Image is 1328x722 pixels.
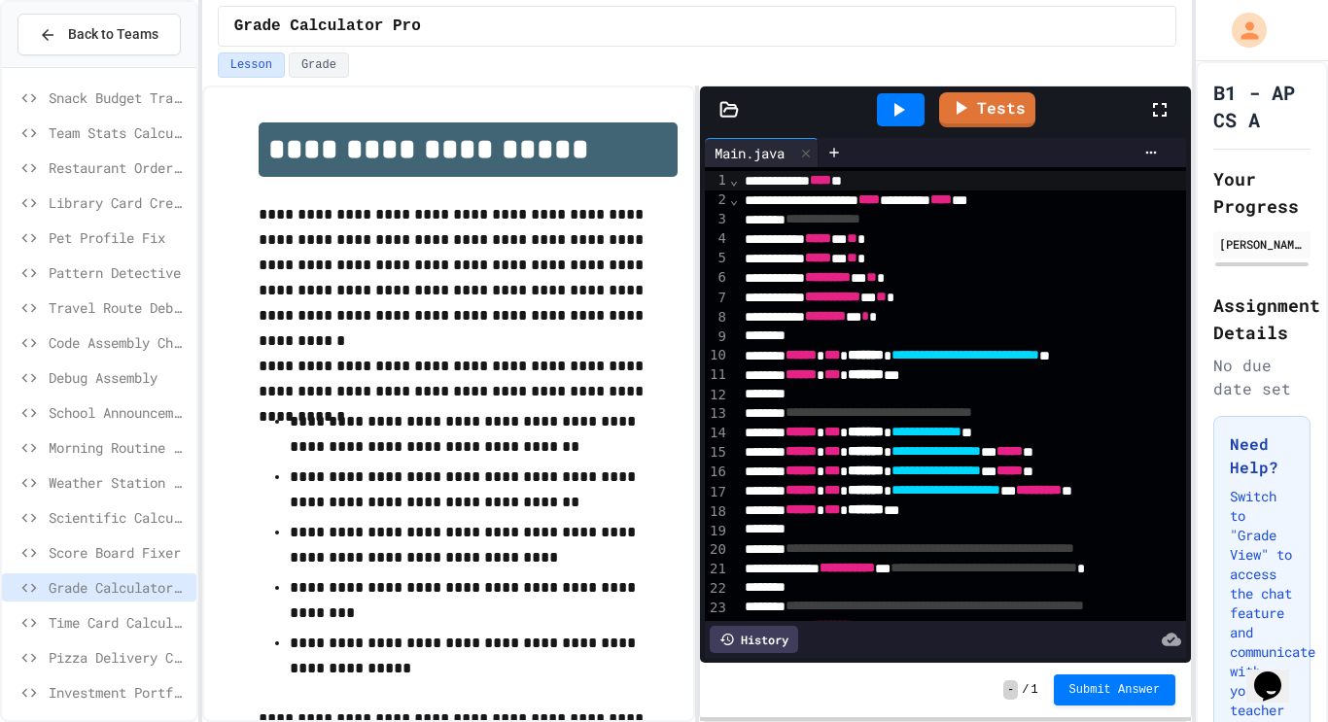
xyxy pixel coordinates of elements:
span: Score Board Fixer [49,542,189,563]
div: 5 [705,249,729,268]
div: 15 [705,443,729,463]
div: Main.java [705,143,794,163]
div: 9 [705,327,729,347]
span: Snack Budget Tracker [49,87,189,108]
div: History [710,626,798,653]
div: Main.java [705,138,819,167]
div: 17 [705,483,729,502]
span: Pet Profile Fix [49,227,189,248]
div: 2 [705,190,729,210]
div: 8 [705,308,729,327]
div: 3 [705,210,729,229]
button: Grade [289,52,349,78]
a: Tests [939,92,1035,127]
span: School Announcements [49,402,189,423]
span: Fold line [729,191,739,207]
div: 21 [705,560,729,579]
span: Submit Answer [1069,682,1161,698]
button: Back to Teams [17,14,181,55]
div: 22 [705,579,729,599]
span: Pattern Detective [49,262,189,283]
iframe: chat widget [1246,644,1309,703]
span: Library Card Creator [49,192,189,213]
span: Weather Station Debugger [49,472,189,493]
div: 7 [705,289,729,308]
span: Restaurant Order System [49,157,189,178]
span: Morning Routine Fix [49,437,189,458]
span: Time Card Calculator [49,612,189,633]
button: Lesson [218,52,285,78]
span: Fold line [729,172,739,188]
span: 1 [1031,682,1037,698]
div: 10 [705,346,729,365]
span: Investment Portfolio Tracker [49,682,189,703]
div: 1 [705,171,729,190]
div: 11 [705,365,729,385]
div: My Account [1211,8,1272,52]
span: Code Assembly Challenge [49,332,189,353]
button: Submit Answer [1054,674,1176,705]
div: 14 [705,424,729,443]
span: Travel Route Debugger [49,297,189,318]
h1: B1 - AP CS A [1213,79,1311,133]
span: Pizza Delivery Calculator [49,647,189,668]
span: Scientific Calculator [49,507,189,528]
div: 20 [705,540,729,560]
span: - [1003,680,1018,700]
span: Back to Teams [68,24,158,45]
div: [PERSON_NAME] [1219,235,1305,253]
div: 16 [705,463,729,482]
span: Grade Calculator Pro [49,577,189,598]
div: 19 [705,522,729,541]
span: Debug Assembly [49,367,189,388]
h2: Assignment Details [1213,292,1311,346]
div: 6 [705,268,729,288]
h2: Your Progress [1213,165,1311,220]
div: 13 [705,404,729,424]
div: 24 [705,618,729,637]
span: Grade Calculator Pro [234,15,421,38]
div: No due date set [1213,354,1311,400]
div: 4 [705,229,729,249]
div: 12 [705,386,729,405]
div: 23 [705,599,729,618]
h3: Need Help? [1230,432,1294,479]
span: / [1022,682,1029,698]
div: 18 [705,502,729,522]
span: Team Stats Calculator [49,122,189,143]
